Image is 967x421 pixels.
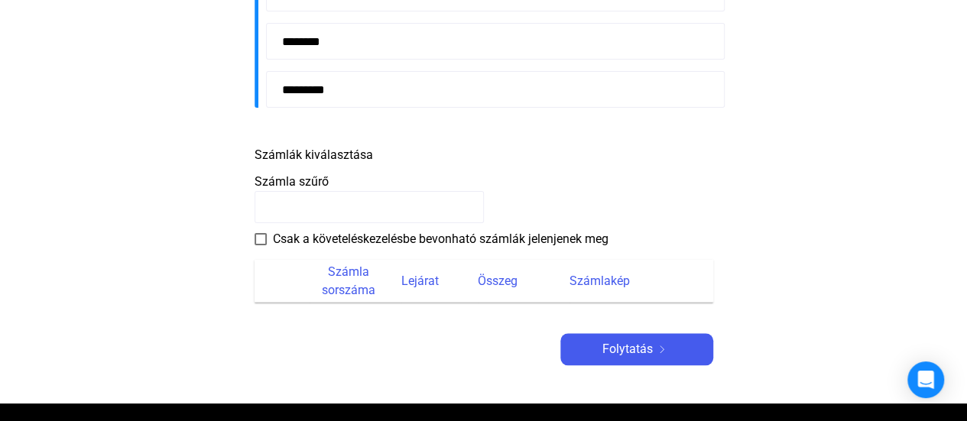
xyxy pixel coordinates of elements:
div: Összeg [478,272,569,290]
img: jobbra nyíl-fehér [653,345,671,353]
button: Folytatásjobbra nyíl-fehér [560,333,713,365]
div: Intercom Messenger megnyitása [907,361,944,398]
font: Számlakép [569,274,630,288]
font: Csak a követeléskezelésbe bevonható számlák jelenjenek meg [273,232,608,246]
font: Folytatás [602,342,653,356]
div: Lejárat [401,272,478,290]
font: Számla sorszáma [322,264,375,297]
div: Számla sorszáma [310,263,401,300]
font: Számla szűrő [255,174,329,189]
div: Számlakép [569,272,695,290]
font: Lejárat [401,274,439,288]
font: Összeg [478,274,518,288]
font: Számlák kiválasztása [255,147,373,162]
